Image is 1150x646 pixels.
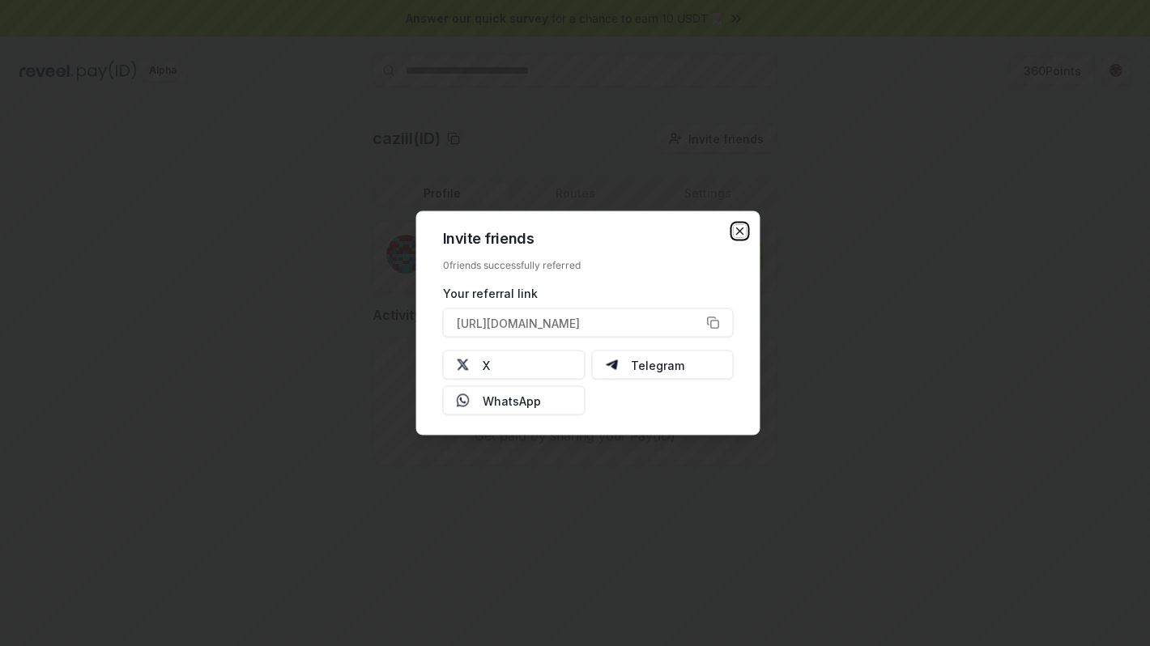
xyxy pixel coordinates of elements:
img: X [457,359,470,372]
h2: Invite friends [443,232,734,246]
button: [URL][DOMAIN_NAME] [443,308,734,338]
div: 0 friends successfully referred [443,259,734,272]
img: Whatsapp [457,394,470,407]
button: X [443,351,586,380]
div: Your referral link [443,285,734,302]
button: Telegram [591,351,734,380]
img: Telegram [605,359,618,372]
span: [URL][DOMAIN_NAME] [457,314,580,331]
button: WhatsApp [443,386,586,415]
